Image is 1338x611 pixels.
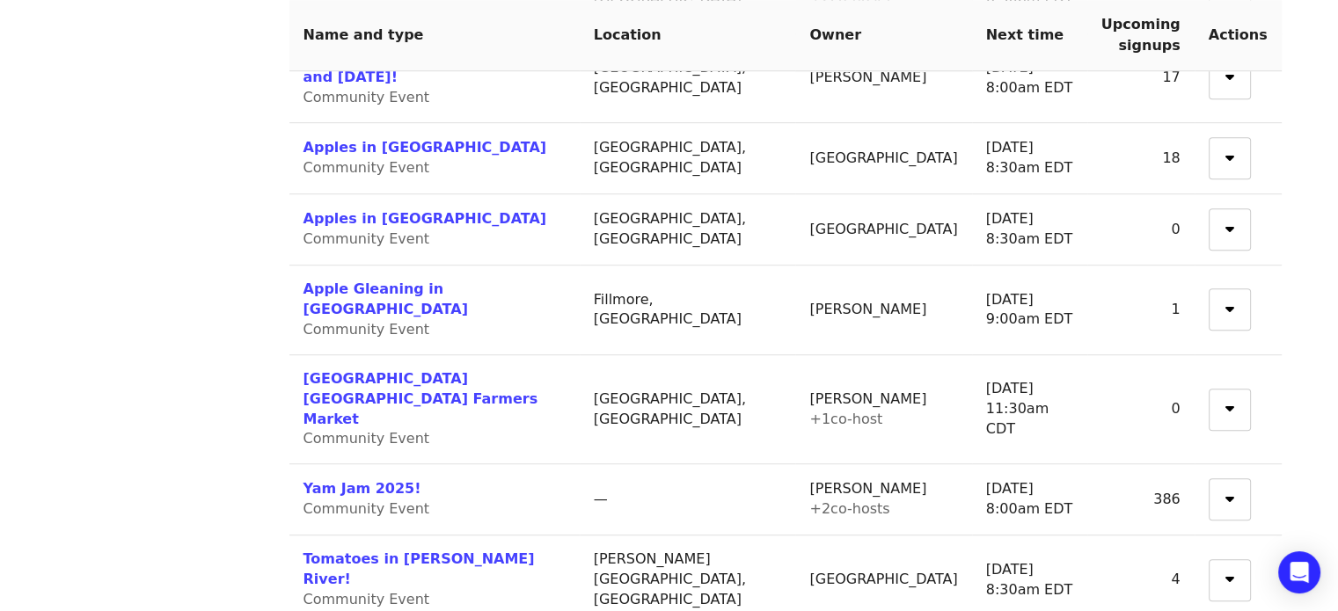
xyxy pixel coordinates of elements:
[1225,298,1234,315] i: sort-down icon
[795,265,971,355] td: [PERSON_NAME]
[809,499,957,520] div: + 2 co-host s
[1101,220,1181,240] div: 0
[1101,149,1181,169] div: 18
[303,480,421,497] a: Yam Jam 2025!
[303,370,538,427] a: [GEOGRAPHIC_DATA] [GEOGRAPHIC_DATA] Farmers Market
[303,321,430,338] span: Community Event
[1278,551,1320,593] div: Open Intercom Messenger
[594,389,782,430] div: [GEOGRAPHIC_DATA], [GEOGRAPHIC_DATA]
[972,464,1087,535] td: [DATE] 8:00am EDT
[1101,490,1181,510] div: 386
[303,159,430,176] span: Community Event
[809,410,957,430] div: + 1 co-host
[1225,147,1234,164] i: sort-down icon
[303,591,430,607] span: Community Event
[972,34,1087,124] td: [DATE] 8:00am EDT
[1225,488,1234,505] i: sort-down icon
[1101,570,1181,590] div: 4
[303,89,430,105] span: Community Event
[594,490,782,510] div: —
[1101,300,1181,320] div: 1
[795,194,971,265] td: [GEOGRAPHIC_DATA]
[594,290,782,331] div: Fillmore, [GEOGRAPHIC_DATA]
[1225,66,1234,83] i: sort-down icon
[303,139,547,156] a: Apples in [GEOGRAPHIC_DATA]
[795,123,971,194] td: [GEOGRAPHIC_DATA]
[303,430,430,447] span: Community Event
[1101,16,1181,54] span: Upcoming signups
[1101,68,1181,88] div: 17
[303,500,430,517] span: Community Event
[972,355,1087,465] td: [DATE] 11:30am CDT
[1225,218,1234,235] i: sort-down icon
[1101,399,1181,419] div: 0
[594,209,782,250] div: [GEOGRAPHIC_DATA], [GEOGRAPHIC_DATA]
[795,355,971,465] td: [PERSON_NAME]
[303,280,468,317] a: Apple Gleaning in [GEOGRAPHIC_DATA]
[795,34,971,124] td: [PERSON_NAME]
[972,265,1087,355] td: [DATE] 9:00am EDT
[594,58,782,98] div: [GEOGRAPHIC_DATA], [GEOGRAPHIC_DATA]
[303,550,535,587] a: Tomatoes in [PERSON_NAME] River!
[972,194,1087,265] td: [DATE] 8:30am EDT
[1225,397,1234,414] i: sort-down icon
[972,123,1087,194] td: [DATE] 8:30am EDT
[303,230,430,247] span: Community Event
[594,138,782,178] div: [GEOGRAPHIC_DATA], [GEOGRAPHIC_DATA]
[1225,568,1234,585] i: sort-down icon
[795,464,971,535] td: [PERSON_NAME]
[303,210,547,227] a: Apples in [GEOGRAPHIC_DATA]
[594,549,782,610] div: [PERSON_NAME][GEOGRAPHIC_DATA], [GEOGRAPHIC_DATA]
